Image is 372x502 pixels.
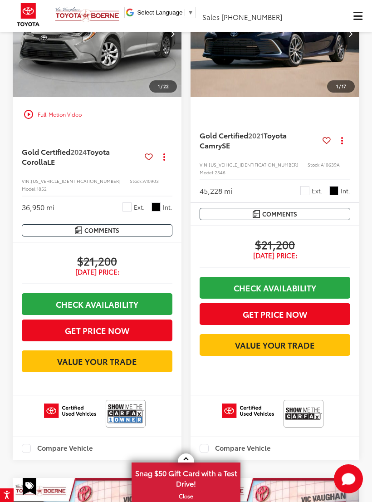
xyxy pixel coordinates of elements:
span: A10639A [321,161,340,168]
button: Actions [157,149,172,165]
span: 17 [342,83,346,89]
img: View CARFAX report [285,402,322,426]
span: Model: [200,169,215,176]
span: VIN: [200,161,209,168]
a: Value Your Trade [22,350,172,372]
button: Get Price Now [22,320,172,341]
span: [DATE] Price: [200,251,350,260]
button: Get Price Now [200,303,350,325]
span: [PHONE_NUMBER] [221,12,282,22]
a: Check Availability [22,293,172,315]
label: Compare Vehicle [200,444,271,453]
img: Toyota Certified Used Vehicles [44,404,96,418]
span: [DATE] Price: [22,267,172,276]
span: Toyota Corolla [22,146,110,167]
span: 2024 [70,146,87,157]
span: dropdown dots [163,153,165,160]
span: 1 [158,83,160,89]
span: Sales [202,12,220,22]
span: ▼ [187,9,193,16]
span: Comments [84,226,119,235]
button: Comments [200,208,350,220]
img: CarFax One Owner [108,402,144,426]
a: Gold Certified2021Toyota CamrySE [200,130,319,151]
span: 1852 [37,185,47,192]
span: Stock: [308,161,321,168]
a: Value Your Trade [200,334,350,356]
div: 45,228 mi [200,186,232,196]
button: Next image [163,18,181,49]
span: $21,200 [200,237,350,251]
span: Gold Certified [200,130,248,140]
span: $21,200 [22,254,172,267]
span: Black [329,186,338,195]
a: Check Availability [200,277,350,299]
span: Int. [163,203,172,212]
span: A10903 [143,177,159,184]
span: 2546 [215,169,225,176]
span: Black [152,202,161,212]
span: SE [222,140,230,150]
div: 36,950 mi [22,202,54,212]
button: Actions [334,133,350,148]
span: Stock: [130,177,143,184]
span: LE [47,156,55,167]
span: Gold Certified [22,146,70,157]
span: / [160,83,163,89]
img: Comments [75,226,82,234]
span: 2021 [248,130,264,140]
span: VIN: [22,177,31,184]
span: Toyota Camry [200,130,287,150]
span: / [338,83,342,89]
button: Next image [341,18,359,49]
span: [US_VEHICLE_IDENTIFICATION_NUMBER] [31,177,121,184]
img: Toyota Certified Used Vehicles [222,404,274,418]
span: White [122,202,132,212]
a: Gold Certified2024Toyota CorollaLE [22,147,141,167]
img: Comments [253,210,260,218]
a: Select Language​ [137,9,193,16]
span: Special [23,478,36,495]
span: Super White [300,186,309,195]
span: Snag $50 Gift Card with a Test Drive! [132,463,240,491]
span: Ext. [312,187,323,195]
span: dropdown dots [341,137,343,144]
span: Select Language [137,9,182,16]
button: Comments [22,224,172,236]
button: Toggle Chat Window [334,464,363,493]
span: Model: [22,185,37,192]
span: [US_VEHICLE_IDENTIFICATION_NUMBER] [209,161,299,168]
span: 22 [163,83,169,89]
label: Compare Vehicle [22,444,93,453]
span: Comments [262,210,297,218]
span: Int. [341,187,350,195]
span: Ext. [134,203,145,212]
svg: Start Chat [334,464,363,493]
span: 1 [336,83,338,89]
img: Vic Vaughan Toyota of Boerne [55,7,120,23]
